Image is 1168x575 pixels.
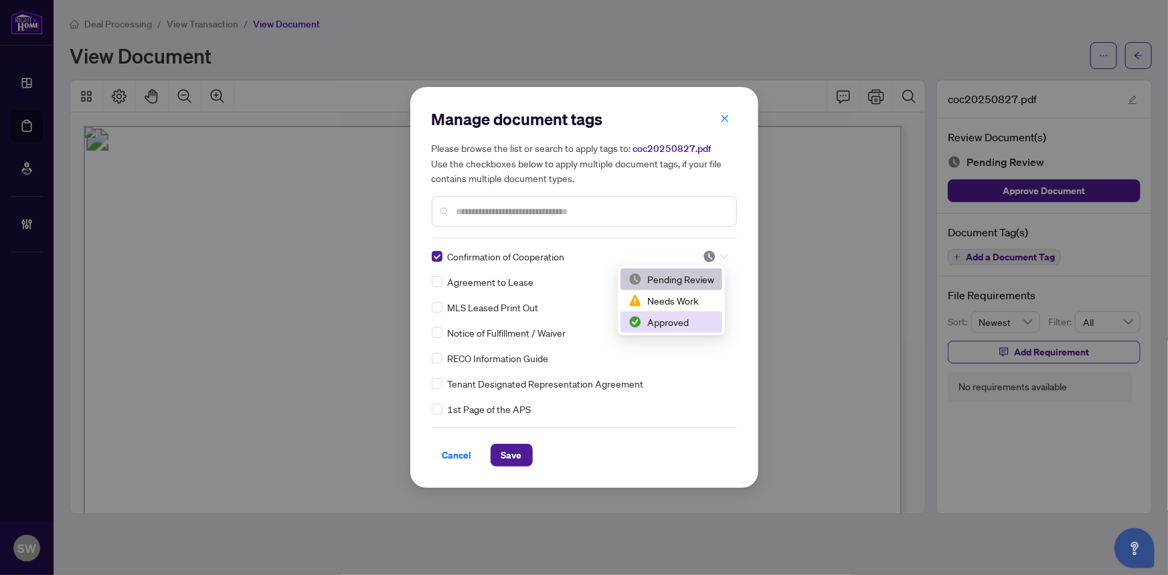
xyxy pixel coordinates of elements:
div: Needs Work [620,290,722,311]
img: status [629,272,642,286]
h5: Please browse the list or search to apply tags to: Use the checkboxes below to apply multiple doc... [432,141,737,185]
span: Agreement to Lease [448,274,534,289]
div: Needs Work [629,293,714,308]
img: status [703,250,716,263]
span: Notice of Fulfillment / Waiver [448,325,566,340]
div: Approved [629,315,714,329]
span: Tenant Designated Representation Agreement [448,376,644,391]
button: Cancel [432,444,483,467]
div: Pending Review [620,268,722,290]
span: Cancel [442,444,472,466]
span: 1st Page of the APS [448,402,531,416]
img: status [629,315,642,329]
button: Open asap [1114,528,1155,568]
button: Save [491,444,533,467]
span: Confirmation of Cooperation [448,249,565,264]
img: status [629,294,642,307]
span: Pending Review [703,250,728,263]
div: Approved [620,311,722,333]
span: close [720,114,730,123]
span: Save [501,444,522,466]
span: RECO Information Guide [448,351,549,365]
span: coc20250827.pdf [633,143,712,155]
div: Pending Review [629,272,714,286]
span: MLS Leased Print Out [448,300,539,315]
h2: Manage document tags [432,108,737,130]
